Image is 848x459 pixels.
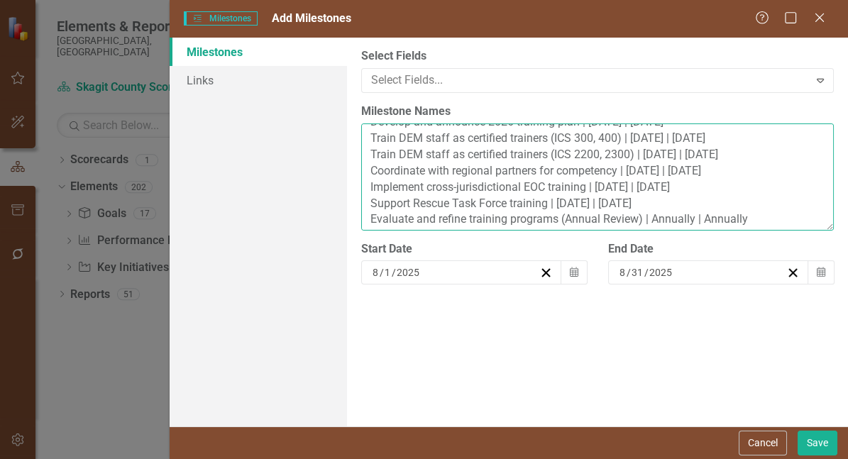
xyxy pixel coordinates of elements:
[361,104,834,120] label: Milestone Names
[170,38,347,66] a: Milestones
[392,266,396,279] span: /
[170,66,347,94] a: Links
[361,241,587,258] div: Start Date
[380,266,384,279] span: /
[608,241,834,258] div: End Date
[644,266,649,279] span: /
[361,123,834,231] textarea: Conduct baseline survey for training needs | [DATE] | [DATE] Develop and announce 2026 training p...
[627,266,631,279] span: /
[798,431,837,455] button: Save
[361,48,834,65] label: Select Fields
[184,11,258,26] span: Milestones
[272,11,351,25] span: Add Milestones
[739,431,787,455] button: Cancel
